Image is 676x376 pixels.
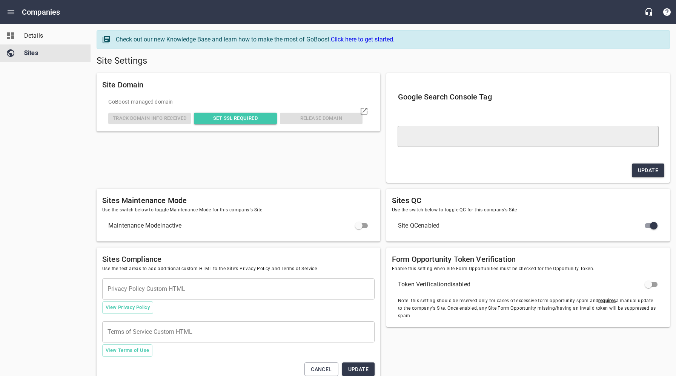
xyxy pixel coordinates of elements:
span: Enable this setting when Site Form Opportunities must be checked for the Opportunity Token. [392,265,664,273]
button: View Terms of Use [102,344,152,357]
button: Live Chat [640,3,658,21]
h6: Google Search Console Tag [398,91,658,103]
span: Use the switch below to toggle Maintenance Mode for this company's Site [102,206,375,214]
button: Set SSL Required [194,113,277,124]
span: Token Verification disabled [398,280,646,289]
div: Check out our new Knowledge Base and learn how to make the most of GoBoost. [116,35,662,44]
span: Use the text areas to add additional custom HTML to the Site's Privacy Policy and Terms of Service [102,265,375,273]
button: Update [632,164,664,177]
span: Note: this setting should be reserved only for cases of excessive form opportunity spam and a man... [398,297,658,320]
h6: Companies [22,6,60,18]
u: requires [598,298,616,303]
h6: Sites Compliance [102,253,375,265]
div: GoBoost -managed domain [107,96,364,107]
span: Details [24,31,81,40]
span: Update [638,166,658,175]
a: Click here to get started. [331,36,395,43]
span: View Privacy Policy [106,303,150,312]
button: Open drawer [2,3,20,21]
span: Use the switch below to toggle QC for this company's Site [392,206,664,214]
a: Visit domain [355,102,373,120]
span: Sites [24,49,81,58]
h6: Sites Maintenance Mode [102,194,375,206]
h6: Site Domain [102,79,375,91]
h5: Site Settings [97,55,670,67]
button: Support Portal [658,3,676,21]
h6: Form Opportunity Token Verification [392,253,664,265]
h6: Sites QC [392,194,664,206]
button: View Privacy Policy [102,301,153,314]
span: Cancel [311,365,332,374]
span: View Terms of Use [106,346,149,355]
span: Update [348,365,369,374]
span: Maintenance Mode inactive [108,221,356,230]
span: Site QC enabled [398,221,646,230]
span: Set SSL Required [197,114,273,123]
